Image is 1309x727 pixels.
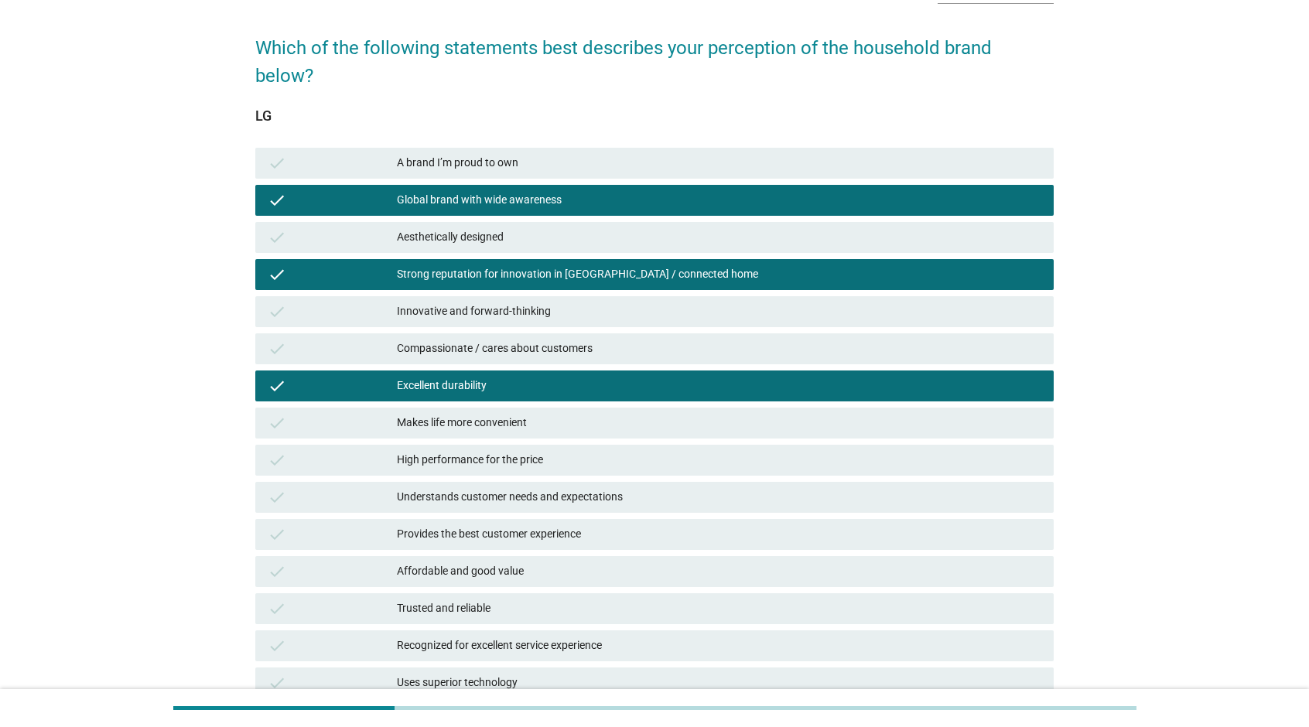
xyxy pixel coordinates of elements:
[268,154,286,172] i: check
[397,191,1041,210] div: Global brand with wide awareness
[268,674,286,692] i: check
[268,265,286,284] i: check
[397,377,1041,395] div: Excellent durability
[255,19,1054,90] h2: Which of the following statements best describes your perception of the household brand below?
[268,377,286,395] i: check
[397,302,1041,321] div: Innovative and forward-thinking
[397,488,1041,507] div: Understands customer needs and expectations
[397,674,1041,692] div: Uses superior technology
[397,599,1041,618] div: Trusted and reliable
[268,451,286,469] i: check
[397,562,1041,581] div: Affordable and good value
[397,154,1041,172] div: A brand I’m proud to own
[268,340,286,358] i: check
[268,637,286,655] i: check
[268,302,286,321] i: check
[397,414,1041,432] div: Makes life more convenient
[397,451,1041,469] div: High performance for the price
[397,637,1041,655] div: Recognized for excellent service experience
[268,191,286,210] i: check
[397,228,1041,247] div: Aesthetically designed
[268,599,286,618] i: check
[268,414,286,432] i: check
[268,562,286,581] i: check
[397,340,1041,358] div: Compassionate / cares about customers
[268,228,286,247] i: check
[268,488,286,507] i: check
[397,265,1041,284] div: Strong reputation for innovation in [GEOGRAPHIC_DATA] / connected home
[268,525,286,544] i: check
[255,105,1054,126] div: LG
[397,525,1041,544] div: Provides the best customer experience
